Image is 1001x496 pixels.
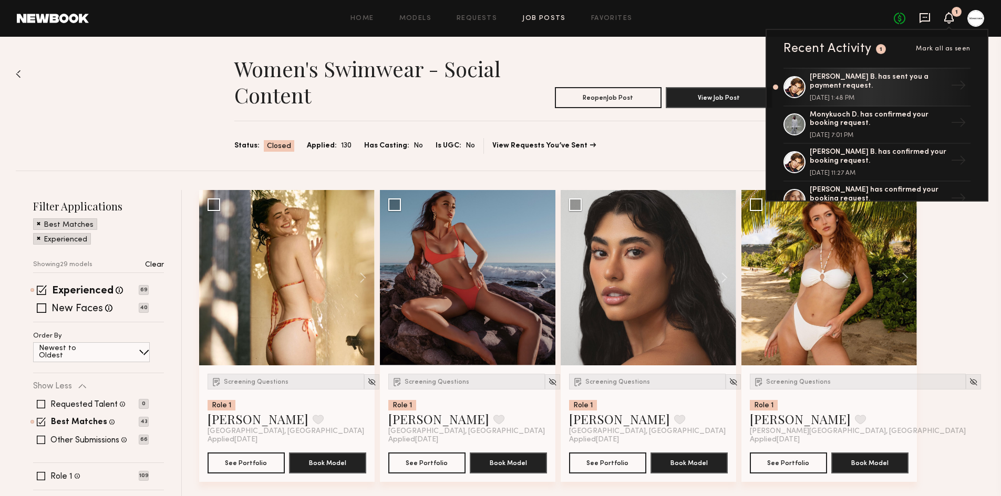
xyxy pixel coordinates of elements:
h1: Women's Swimwear - Social Content [234,56,503,108]
img: Submission Icon [211,376,222,387]
a: Book Model [470,458,547,467]
a: [PERSON_NAME] has confirmed your booking request.→ [783,182,971,219]
div: [PERSON_NAME] B. has sent you a payment request. [810,73,946,91]
span: [GEOGRAPHIC_DATA], [GEOGRAPHIC_DATA] [208,427,364,436]
div: [DATE] 11:27 AM [810,170,946,176]
span: Closed [267,141,291,152]
span: Screening Questions [766,379,831,385]
div: 1 [880,47,883,52]
p: 69 [139,285,149,295]
p: Order By [33,333,62,340]
p: Experienced [44,236,87,244]
button: See Portfolio [569,452,646,473]
div: [PERSON_NAME] has confirmed your booking request. [810,186,946,204]
a: Job Posts [522,15,566,22]
img: Unhide Model [548,377,557,386]
p: 43 [139,417,149,427]
button: Book Model [831,452,909,473]
div: Role 1 [208,400,235,410]
div: Applied [DATE] [388,436,547,444]
div: [PERSON_NAME] B. has confirmed your booking request. [810,148,946,166]
span: Applied: [307,140,337,152]
span: [GEOGRAPHIC_DATA], [GEOGRAPHIC_DATA] [569,427,726,436]
div: 1 [955,9,958,15]
button: Book Model [470,452,547,473]
div: → [946,186,971,214]
label: Role 1 [50,472,73,481]
p: Newest to Oldest [39,345,101,360]
a: View Requests You’ve Sent [492,142,596,150]
span: Mark all as seen [916,46,971,52]
a: [PERSON_NAME] B. has sent you a payment request.[DATE] 1:48 PM→ [783,68,971,107]
span: Has Casting: [364,140,409,152]
div: → [946,111,971,138]
a: Book Model [289,458,366,467]
div: Recent Activity [783,43,872,55]
img: Unhide Model [969,377,978,386]
p: Best Matches [44,221,94,229]
div: Applied [DATE] [208,436,366,444]
a: Requests [457,15,497,22]
a: [PERSON_NAME] [750,410,851,427]
button: See Portfolio [208,452,285,473]
div: Role 1 [750,400,778,410]
button: ReopenJob Post [555,87,662,108]
p: 66 [139,435,149,445]
a: [PERSON_NAME] [388,410,489,427]
span: [GEOGRAPHIC_DATA], [GEOGRAPHIC_DATA] [388,427,545,436]
div: → [946,73,971,101]
div: [DATE] 1:48 PM [810,95,946,101]
p: Showing 29 models [33,261,92,268]
span: Screening Questions [585,379,650,385]
button: See Portfolio [750,452,827,473]
label: Best Matches [51,418,107,427]
span: Screening Questions [224,379,288,385]
p: 0 [139,399,149,409]
div: [DATE] 7:01 PM [810,132,946,139]
p: 40 [139,303,149,313]
button: See Portfolio [388,452,466,473]
img: Unhide Model [367,377,376,386]
span: 130 [341,140,352,152]
button: View Job Post [666,87,772,108]
p: Show Less [33,382,72,391]
label: Other Submissions [50,436,119,445]
a: Models [399,15,431,22]
span: No [414,140,423,152]
label: Requested Talent [50,400,118,409]
div: Applied [DATE] [750,436,909,444]
span: No [466,140,475,152]
span: [PERSON_NAME][GEOGRAPHIC_DATA], [GEOGRAPHIC_DATA] [750,427,966,436]
label: Experienced [52,286,113,297]
a: [PERSON_NAME] [569,410,670,427]
img: Back to previous page [16,70,21,78]
div: → [946,149,971,176]
button: Book Model [651,452,728,473]
img: Submission Icon [754,376,764,387]
button: Book Model [289,452,366,473]
p: Clear [145,261,164,269]
a: [PERSON_NAME] B. has confirmed your booking request.[DATE] 11:27 AM→ [783,144,971,182]
div: Role 1 [388,400,416,410]
p: 109 [139,471,149,481]
a: Monykuoch D. has confirmed your booking request.[DATE] 7:01 PM→ [783,107,971,144]
img: Submission Icon [573,376,583,387]
span: Status: [234,140,260,152]
span: Screening Questions [405,379,469,385]
div: Applied [DATE] [569,436,728,444]
div: Role 1 [569,400,597,410]
a: Home [350,15,374,22]
a: Favorites [591,15,633,22]
img: Submission Icon [392,376,403,387]
a: Book Model [831,458,909,467]
img: Unhide Model [729,377,738,386]
span: Is UGC: [436,140,461,152]
a: Book Model [651,458,728,467]
h2: Filter Applications [33,199,164,213]
div: Monykuoch D. has confirmed your booking request. [810,111,946,129]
